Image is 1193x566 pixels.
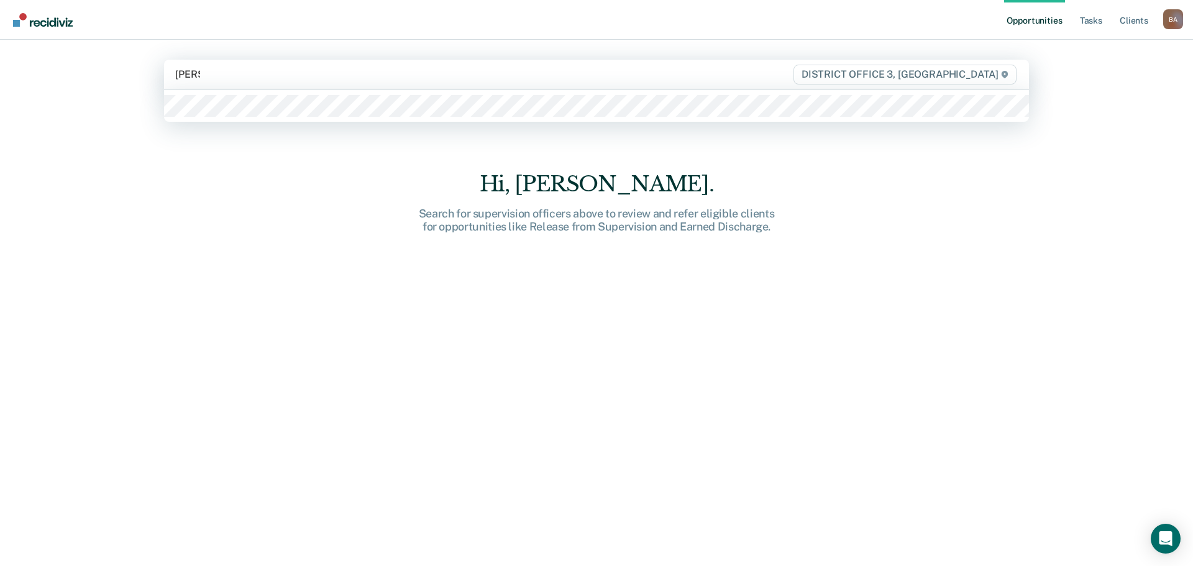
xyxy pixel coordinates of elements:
[13,13,73,27] img: Recidiviz
[1151,524,1181,554] div: Open Intercom Messenger
[1163,9,1183,29] button: Profile dropdown button
[398,171,795,197] div: Hi, [PERSON_NAME].
[398,207,795,234] div: Search for supervision officers above to review and refer eligible clients for opportunities like...
[793,65,1017,84] span: DISTRICT OFFICE 3, [GEOGRAPHIC_DATA]
[1163,9,1183,29] div: B A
